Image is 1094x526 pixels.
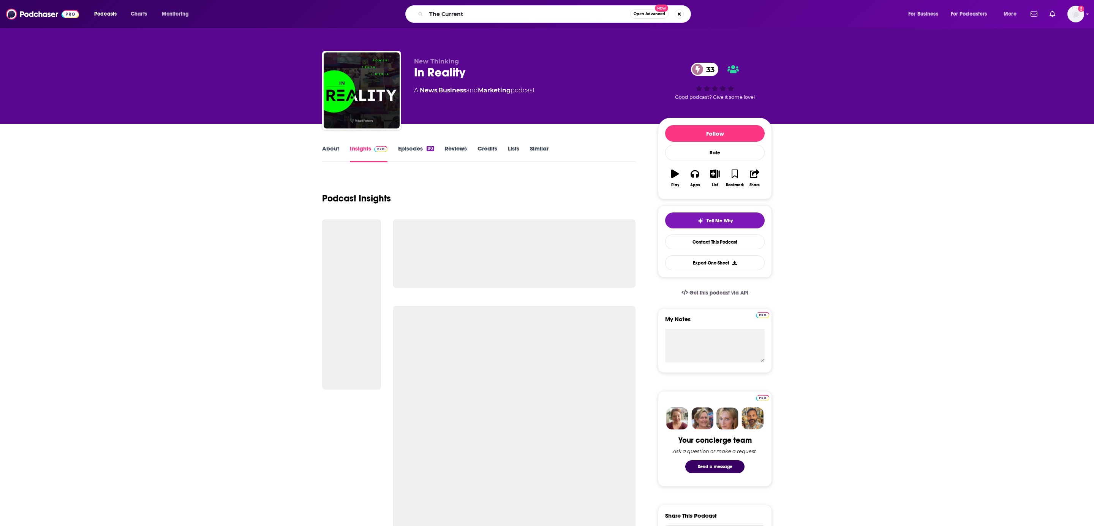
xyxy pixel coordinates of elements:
div: Your concierge team [678,436,752,445]
div: Rate [665,145,765,160]
a: InsightsPodchaser Pro [350,145,387,162]
a: Episodes80 [398,145,434,162]
a: Credits [477,145,497,162]
img: Podchaser Pro [756,395,769,401]
button: Show profile menu [1067,6,1084,22]
span: For Podcasters [951,9,987,19]
a: Show notifications dropdown [1028,8,1040,21]
a: Contact This Podcast [665,234,765,249]
a: News [420,87,437,94]
div: Share [749,183,760,187]
button: open menu [903,8,948,20]
button: open menu [157,8,199,20]
div: A podcast [414,86,535,95]
img: In Reality [324,52,400,128]
span: For Business [908,9,938,19]
span: New [655,5,669,12]
button: Follow [665,125,765,142]
img: Podchaser - Follow, Share and Rate Podcasts [6,7,79,21]
label: My Notes [665,315,765,329]
div: Ask a question or make a request. [673,448,757,454]
input: Search podcasts, credits, & more... [426,8,630,20]
a: Business [438,87,466,94]
div: 80 [427,146,434,151]
img: Jon Profile [741,407,764,429]
img: Podchaser Pro [756,312,769,318]
div: List [712,183,718,187]
button: open menu [998,8,1026,20]
div: Bookmark [726,183,744,187]
h3: Share This Podcast [665,512,717,519]
a: Lists [508,145,519,162]
button: Play [665,165,685,192]
button: tell me why sparkleTell Me Why [665,212,765,228]
span: Monitoring [162,9,189,19]
button: Share [745,165,765,192]
img: Barbara Profile [691,407,713,429]
button: Send a message [685,460,745,473]
a: Get this podcast via API [675,284,754,302]
button: open menu [89,8,126,20]
a: 33 [691,63,718,76]
span: Podcasts [94,9,117,19]
span: Good podcast? Give it some love! [675,94,755,100]
img: Sydney Profile [666,407,688,429]
a: Pro website [756,311,769,318]
span: Logged in as FIREPodchaser25 [1067,6,1084,22]
span: Get this podcast via API [689,290,748,296]
div: Play [671,183,679,187]
span: and [466,87,478,94]
img: tell me why sparkle [697,218,704,224]
svg: Add a profile image [1078,6,1084,12]
a: Pro website [756,394,769,401]
button: Export One-Sheet [665,255,765,270]
div: Search podcasts, credits, & more... [413,5,698,23]
a: Similar [530,145,549,162]
span: , [437,87,438,94]
span: Open Advanced [634,12,665,16]
span: More [1004,9,1017,19]
span: Tell Me Why [707,218,733,224]
button: Apps [685,165,705,192]
span: New Thinking [414,58,459,65]
button: List [705,165,725,192]
a: Charts [126,8,152,20]
a: Marketing [478,87,511,94]
div: 33Good podcast? Give it some love! [658,58,772,105]
span: Charts [131,9,147,19]
a: Show notifications dropdown [1047,8,1058,21]
img: User Profile [1067,6,1084,22]
img: Jules Profile [716,407,738,429]
span: 33 [699,63,718,76]
button: open menu [946,8,998,20]
button: Bookmark [725,165,745,192]
a: About [322,145,339,162]
a: Reviews [445,145,467,162]
div: Apps [690,183,700,187]
img: Podchaser Pro [374,146,387,152]
button: Open AdvancedNew [630,10,669,19]
h1: Podcast Insights [322,193,391,204]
